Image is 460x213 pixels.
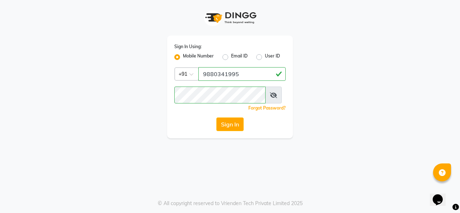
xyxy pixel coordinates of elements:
[231,53,248,61] label: Email ID
[248,105,286,111] a: Forgot Password?
[216,117,244,131] button: Sign In
[430,184,453,206] iframe: chat widget
[183,53,214,61] label: Mobile Number
[174,87,266,103] input: Username
[265,53,280,61] label: User ID
[198,67,286,81] input: Username
[174,43,202,50] label: Sign In Using:
[201,7,259,28] img: logo1.svg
